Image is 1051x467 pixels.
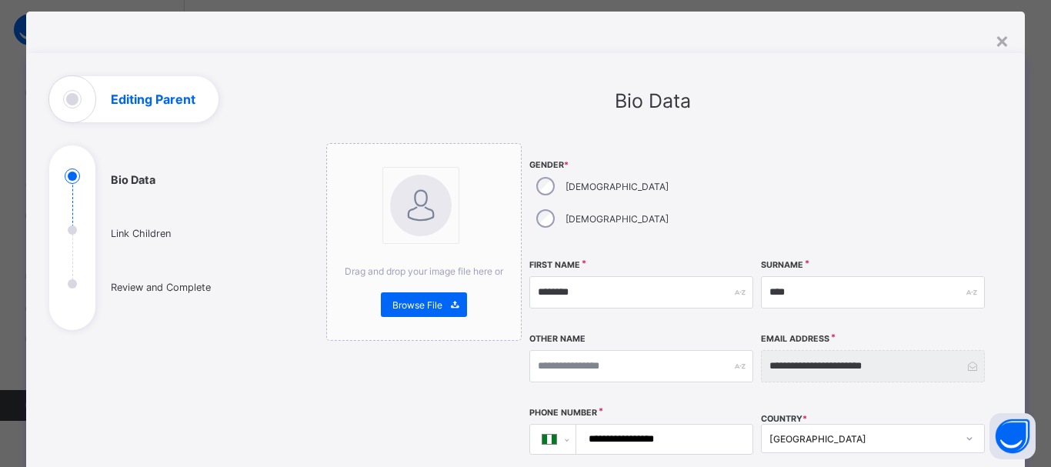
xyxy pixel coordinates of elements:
[529,260,580,270] label: First Name
[761,414,807,424] span: COUNTRY
[529,408,597,418] label: Phone Number
[761,334,829,344] label: Email Address
[769,433,956,445] div: [GEOGRAPHIC_DATA]
[566,213,669,225] label: [DEMOGRAPHIC_DATA]
[995,27,1009,53] div: ×
[326,143,522,341] div: bannerImageDrag and drop your image file here orBrowse File
[392,299,442,311] span: Browse File
[566,181,669,192] label: [DEMOGRAPHIC_DATA]
[761,260,803,270] label: Surname
[111,93,195,105] h1: Editing Parent
[345,265,503,277] span: Drag and drop your image file here or
[529,160,753,170] span: Gender
[615,89,691,112] span: Bio Data
[390,175,452,236] img: bannerImage
[989,413,1036,459] button: Open asap
[529,334,586,344] label: Other Name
